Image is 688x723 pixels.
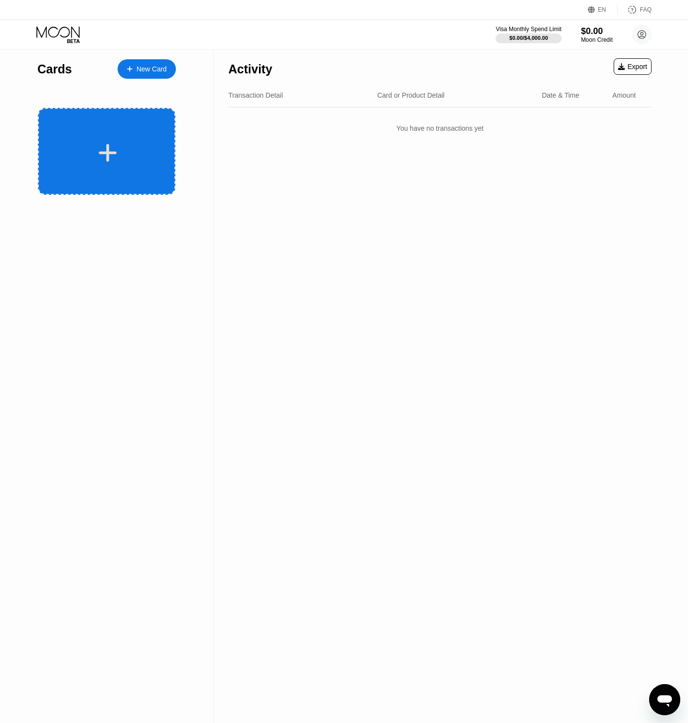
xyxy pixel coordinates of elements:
[509,35,548,41] div: $0.00 / $4,000.00
[581,26,613,43] div: $0.00Moon Credit
[542,91,579,99] div: Date & Time
[496,26,561,43] div: Visa Monthly Spend Limit$0.00/$4,000.00
[228,115,652,142] div: You have no transactions yet
[588,5,618,15] div: EN
[118,59,176,79] div: New Card
[618,63,647,70] div: Export
[581,36,613,43] div: Moon Credit
[612,91,636,99] div: Amount
[614,58,652,75] div: Export
[228,62,272,76] div: Activity
[496,26,561,33] div: Visa Monthly Spend Limit
[649,684,680,715] iframe: Button to launch messaging window
[37,62,72,76] div: Cards
[228,91,283,99] div: Transaction Detail
[581,26,613,36] div: $0.00
[598,6,606,13] div: EN
[618,5,652,15] div: FAQ
[640,6,652,13] div: FAQ
[377,91,445,99] div: Card or Product Detail
[137,65,167,73] div: New Card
